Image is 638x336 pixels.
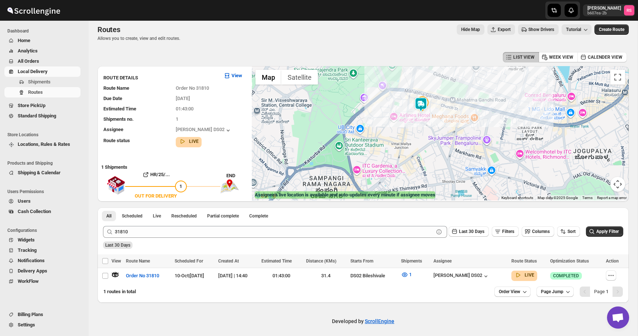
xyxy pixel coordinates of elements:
[518,24,559,35] button: Show Drivers
[179,184,182,189] span: 1
[255,70,281,85] button: Show street map
[4,235,80,245] button: Widgets
[511,258,537,264] span: Route Status
[4,35,80,46] button: Home
[4,266,80,276] button: Delivery Apps
[596,229,619,234] span: Apply Filter
[457,24,484,35] button: Map action label
[28,79,51,85] span: Shipments
[350,258,373,264] span: Starts From
[562,24,591,35] button: Tutorial
[220,179,239,193] img: trip_end.png
[594,289,608,294] span: Page
[525,272,534,278] b: LIVE
[606,258,619,264] span: Action
[18,38,30,43] span: Home
[433,272,490,280] div: [PERSON_NAME] DS02
[121,270,164,282] button: Order No 31810
[4,276,80,287] button: WorkFlow
[501,195,533,200] button: Keyboard shortcuts
[7,227,83,233] span: Configurations
[103,106,136,112] span: Estimated Time
[541,289,563,295] span: Page Jump
[153,213,161,219] span: Live
[179,138,199,145] button: LIVE
[610,177,625,192] button: Map camera controls
[135,192,177,200] div: OUT FOR DELIVERY
[125,169,187,181] button: HR/25/...
[254,191,278,200] a: Open this area in Google Maps (opens a new window)
[539,52,578,62] button: WEEK VIEW
[514,271,534,279] button: LIVE
[4,139,80,150] button: Locations, Rules & Rates
[176,127,232,134] div: [PERSON_NAME] DS02
[103,138,130,143] span: Route status
[18,237,35,243] span: Widgets
[4,56,80,66] button: All Orders
[522,226,554,237] button: Columns
[254,191,278,200] img: Google
[498,27,511,32] span: Export
[176,116,178,122] span: 1
[350,272,396,280] div: DS02 Bileshivale
[599,27,624,32] span: Create Route
[171,213,197,219] span: Rescheduled
[103,85,129,91] span: Route Name
[607,306,629,329] div: Open chat
[401,258,422,264] span: Shipments
[4,196,80,206] button: Users
[597,196,627,200] a: Report a map error
[189,139,199,144] b: LIVE
[6,1,61,20] img: ScrollEngine
[218,258,239,264] span: Created At
[107,171,125,200] img: shop.svg
[4,46,80,56] button: Analytics
[7,28,83,34] span: Dashboard
[4,309,80,320] button: Billing Plans
[306,258,336,264] span: Distance (KMs)
[306,272,346,280] div: 31.4
[18,69,48,74] span: Local Delivery
[502,229,514,234] span: Filters
[103,116,134,122] span: Shipments no.
[550,258,589,264] span: Optimization Status
[577,52,627,62] button: CALENDER VIEW
[18,141,70,147] span: Locations, Rules & Rates
[28,89,43,95] span: Routes
[499,289,520,295] span: Order View
[18,170,61,175] span: Shipping & Calendar
[281,70,318,85] button: Show satellite imagery
[103,289,136,294] span: 1 routes in total
[103,74,217,82] h3: ROUTE DETAILS
[231,73,242,78] b: View
[532,229,550,234] span: Columns
[566,27,581,32] span: Tutorial
[610,70,625,85] button: Toggle fullscreen view
[106,213,112,219] span: All
[122,213,143,219] span: Scheduled
[18,209,51,214] span: Cash Collection
[553,273,579,279] span: COMPLETED
[176,106,193,112] span: 01:43:00
[580,287,623,297] nav: Pagination
[176,96,190,101] span: [DATE]
[586,226,623,237] button: Apply Filter
[18,258,45,263] span: Notifications
[18,312,43,317] span: Billing Plans
[261,272,302,280] div: 01:43:00
[582,196,593,200] a: Terms (opens in new tab)
[587,5,621,11] p: [PERSON_NAME]
[528,27,554,32] span: Show Drivers
[365,318,394,324] a: ScrollEngine
[4,206,80,217] button: Cash Collection
[255,191,435,199] label: Assignee's live location is available and auto-updates every minute if assignee moves
[102,211,116,221] button: All routes
[4,87,80,97] button: Routes
[4,256,80,266] button: Notifications
[18,268,47,274] span: Delivery Apps
[175,258,203,264] span: Scheduled For
[397,269,416,281] button: 1
[557,226,580,237] button: Sort
[4,245,80,256] button: Tracking
[624,5,634,16] span: Romil Seth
